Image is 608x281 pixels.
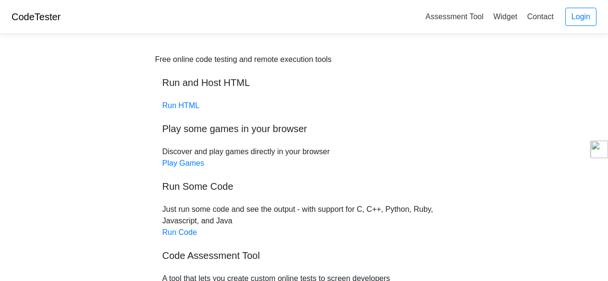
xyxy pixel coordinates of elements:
[162,77,446,88] h5: Run and Host HTML
[565,8,596,26] a: Login
[162,101,199,110] a: Run HTML
[591,141,608,158] img: toggle-logo.svg
[489,9,521,24] a: Widget
[162,228,197,236] a: Run Code
[155,54,332,65] div: Free online code testing and remote execution tools
[162,181,446,192] h5: Run Some Code
[523,9,558,24] a: Contact
[12,12,61,22] a: CodeTester
[422,9,487,24] a: Assessment Tool
[162,159,204,167] a: Play Games
[162,250,446,261] h5: Code Assessment Tool
[162,123,446,134] h5: Play some games in your browser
